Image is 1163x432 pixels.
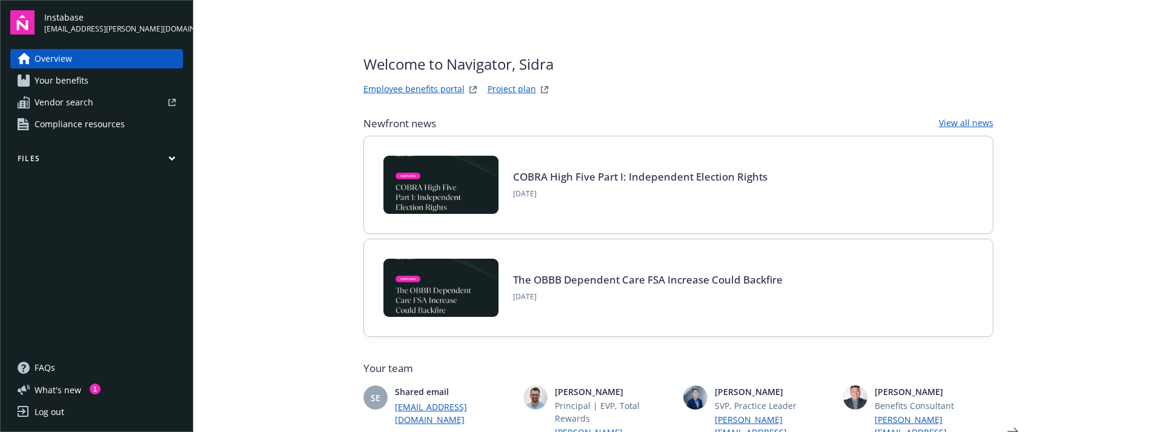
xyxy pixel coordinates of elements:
img: photo [523,385,548,410]
span: Principal | EVP, Total Rewards [555,399,674,425]
button: What's new1 [10,384,101,396]
a: FAQs [10,358,183,377]
span: Vendor search [35,93,93,112]
a: Overview [10,49,183,68]
a: The OBBB Dependent Care FSA Increase Could Backfire [513,273,783,287]
img: photo [683,385,707,410]
a: Project plan [488,82,536,97]
span: Instabase [44,11,183,24]
span: Shared email [395,385,514,398]
span: [DATE] [513,188,767,199]
img: photo [843,385,867,410]
a: Compliance resources [10,115,183,134]
span: SVP, Practice Leader [715,399,833,412]
span: Welcome to Navigator , Sidra [363,53,554,75]
span: Benefits Consultant [875,399,993,412]
span: SE [371,391,380,404]
a: View all news [939,116,993,131]
img: navigator-logo.svg [10,10,35,35]
span: [PERSON_NAME] [875,385,993,398]
img: BLOG-Card Image - Compliance - OBBB Dep Care FSA - 08-01-25.jpg [383,259,499,317]
div: Log out [35,402,64,422]
a: Employee benefits portal [363,82,465,97]
span: What ' s new [35,384,81,396]
a: Vendor search [10,93,183,112]
a: projectPlanWebsite [537,82,552,97]
div: 1 [90,382,101,393]
span: FAQs [35,358,55,377]
span: Your benefits [35,71,88,90]
span: Compliance resources [35,115,125,134]
img: BLOG-Card Image - Compliance - COBRA High Five Pt 1 07-18-25.jpg [383,156,499,214]
span: [PERSON_NAME] [555,385,674,398]
a: Your benefits [10,71,183,90]
span: Newfront news [363,116,436,131]
a: [EMAIL_ADDRESS][DOMAIN_NAME] [395,400,514,426]
button: Instabase[EMAIL_ADDRESS][PERSON_NAME][DOMAIN_NAME] [44,10,183,35]
span: Overview [35,49,72,68]
span: [PERSON_NAME] [715,385,833,398]
a: COBRA High Five Part I: Independent Election Rights [513,170,767,184]
span: [DATE] [513,291,783,302]
span: Your team [363,361,993,376]
button: Files [10,153,183,168]
span: [EMAIL_ADDRESS][PERSON_NAME][DOMAIN_NAME] [44,24,183,35]
a: striveWebsite [466,82,480,97]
